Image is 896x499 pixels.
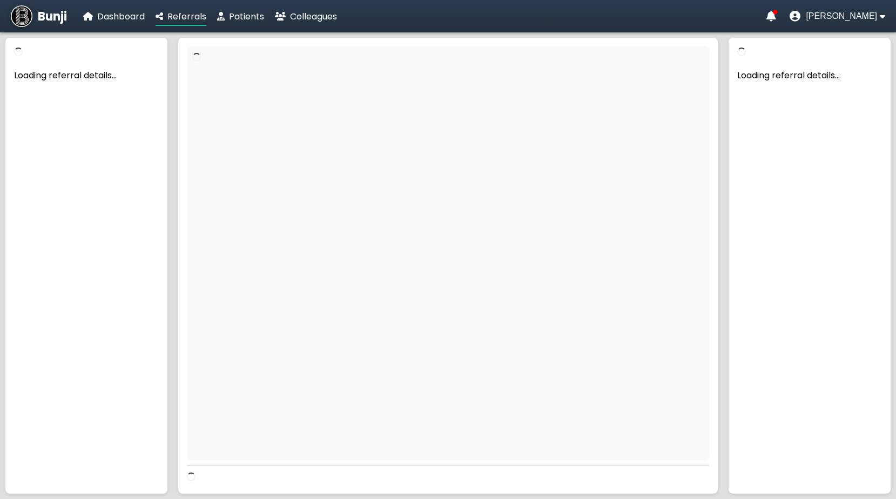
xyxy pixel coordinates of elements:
span: Patients [229,10,264,23]
a: Referrals [156,10,206,23]
a: Colleagues [275,10,337,23]
a: Patients [217,10,264,23]
span: Referrals [167,10,206,23]
span: [PERSON_NAME] [806,11,877,21]
img: Bunji Dental Referral Management [11,5,32,27]
p: Loading referral details... [14,69,159,82]
span: Colleagues [290,10,337,23]
button: User menu [790,11,885,22]
a: Bunji [11,5,67,27]
a: Notifications [766,11,776,22]
a: Dashboard [83,10,145,23]
p: Loading referral details... [737,69,882,82]
span: Bunji [38,8,67,25]
span: Dashboard [97,10,145,23]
